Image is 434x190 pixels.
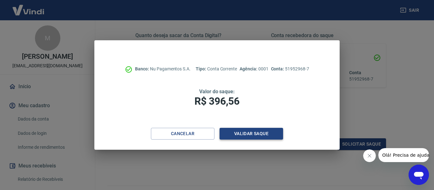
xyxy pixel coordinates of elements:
iframe: Botão para abrir a janela de mensagens [409,165,429,185]
span: Conta: [271,66,285,71]
span: R$ 396,56 [194,95,240,107]
p: 0001 [240,66,268,72]
p: 51952968-7 [271,66,309,72]
p: Nu Pagamentos S.A. [135,66,191,72]
iframe: Mensagem da empresa [378,148,429,162]
span: Agência: [240,66,258,71]
iframe: Fechar mensagem [363,149,376,162]
span: Valor do saque: [199,88,235,95]
span: Tipo: [196,66,207,71]
button: Cancelar [151,128,214,140]
span: Banco: [135,66,150,71]
button: Validar saque [220,128,283,140]
p: Conta Corrente [196,66,237,72]
span: Olá! Precisa de ajuda? [4,4,53,10]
